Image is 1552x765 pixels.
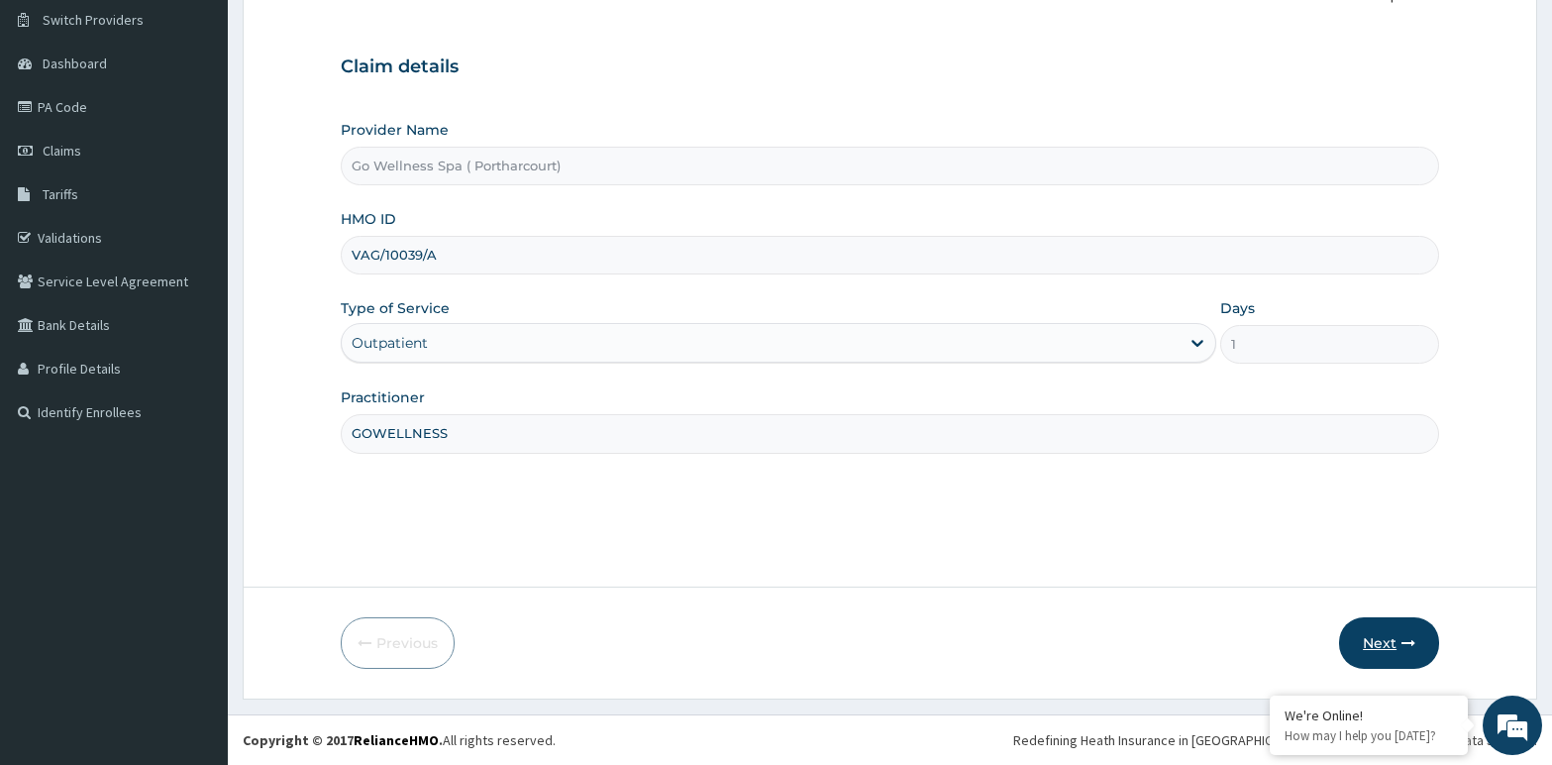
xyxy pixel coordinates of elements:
[341,414,1439,453] input: Enter Name
[341,56,1439,78] h3: Claim details
[341,236,1439,274] input: Enter HMO ID
[43,185,78,203] span: Tariffs
[1285,727,1453,744] p: How may I help you today?
[243,731,443,749] strong: Copyright © 2017 .
[228,714,1552,765] footer: All rights reserved.
[37,99,80,149] img: d_794563401_company_1708531726252_794563401
[341,120,449,140] label: Provider Name
[43,11,144,29] span: Switch Providers
[354,731,439,749] a: RelianceHMO
[10,541,377,610] textarea: Type your message and hit 'Enter'
[115,250,273,450] span: We're online!
[1339,617,1439,669] button: Next
[103,111,333,137] div: Chat with us now
[341,298,450,318] label: Type of Service
[1285,707,1453,724] div: We're Online!
[1220,298,1255,318] label: Days
[341,617,455,669] button: Previous
[1013,730,1537,750] div: Redefining Heath Insurance in [GEOGRAPHIC_DATA] using Telemedicine and Data Science!
[341,387,425,407] label: Practitioner
[325,10,372,57] div: Minimize live chat window
[341,209,396,229] label: HMO ID
[43,142,81,160] span: Claims
[43,55,107,72] span: Dashboard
